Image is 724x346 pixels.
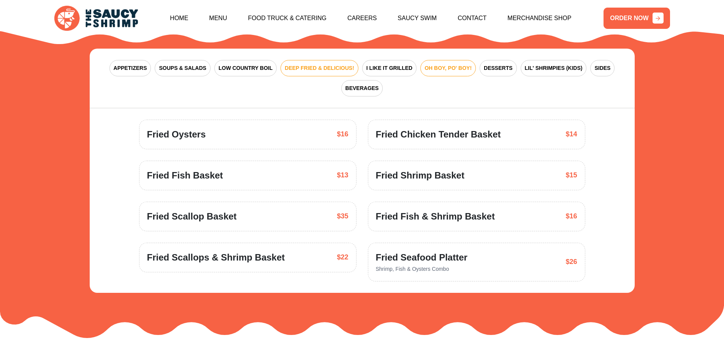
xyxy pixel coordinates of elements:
span: Shrimp, Fish & Oysters Combo [376,266,449,272]
span: SIDES [594,64,610,72]
a: Contact [458,2,486,35]
span: DEEP FRIED & DELICIOUS! [285,64,354,72]
button: APPETIZERS [109,60,151,76]
span: APPETIZERS [114,64,147,72]
span: Fried Fish & Shrimp Basket [376,210,495,223]
button: LOW COUNTRY BOIL [214,60,277,76]
button: SOUPS & SALADS [155,60,210,76]
span: $35 [337,211,348,221]
button: LIL' SHRIMPIES (KIDS) [521,60,587,76]
span: $16 [337,129,348,139]
a: Saucy Swim [398,2,437,35]
span: I LIKE IT GRILLED [366,64,412,72]
a: Merchandise Shop [507,2,571,35]
span: LOW COUNTRY BOIL [219,64,272,72]
span: OH BOY, PO' BOY! [425,64,472,72]
a: Food Truck & Catering [248,2,326,35]
button: I LIKE IT GRILLED [362,60,417,76]
span: $26 [566,257,577,267]
span: Fried Shrimp Basket [376,169,464,182]
button: DEEP FRIED & DELICIOUS! [280,60,358,76]
span: $15 [566,170,577,180]
span: Fried Fish Basket [147,169,223,182]
span: Fried Chicken Tender Basket [376,128,501,141]
span: Fried Scallop Basket [147,210,237,223]
span: $16 [566,211,577,221]
span: Fried Oysters [147,128,206,141]
span: BEVERAGES [345,84,379,92]
span: DESSERTS [484,64,512,72]
span: $22 [337,252,348,262]
a: Careers [347,2,377,35]
span: Fried Scallops & Shrimp Basket [147,251,285,264]
img: logo [54,6,138,31]
a: Home [170,2,188,35]
span: LIL' SHRIMPIES (KIDS) [525,64,583,72]
a: Menu [209,2,227,35]
span: SOUPS & SALADS [159,64,206,72]
span: $14 [566,129,577,139]
button: OH BOY, PO' BOY! [420,60,476,76]
span: $13 [337,170,348,180]
button: SIDES [590,60,615,76]
span: Fried Seafood Platter [376,251,467,264]
button: BEVERAGES [341,80,383,96]
a: ORDER NOW [604,8,670,29]
button: DESSERTS [480,60,516,76]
